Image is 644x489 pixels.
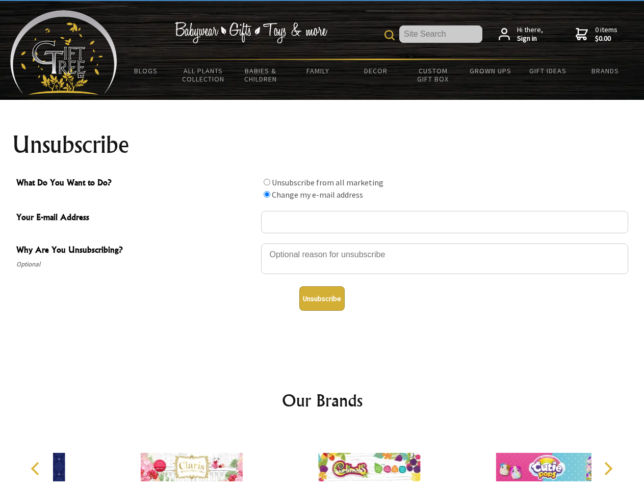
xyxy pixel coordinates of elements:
img: Babywear - Gifts - Toys & more [174,22,327,43]
a: Family [290,60,347,81]
span: Optional [16,258,256,270]
a: Hi there,Sign in [499,25,543,43]
input: Your E-mail Address [261,211,628,233]
img: Babyware - Gifts - Toys and more... [10,10,117,95]
a: Decor [347,60,404,81]
a: BLOGS [117,60,175,81]
strong: Sign in [517,34,543,43]
textarea: Why Are You Unsubscribing? [261,243,628,274]
img: product search [384,30,395,40]
a: Babies & Children [232,60,290,90]
a: Grown Ups [461,60,519,81]
button: Previous [25,457,48,480]
span: Why Are You Unsubscribing? [16,243,256,258]
a: Custom Gift Box [404,60,462,90]
label: Change my e-mail address [272,189,363,200]
a: 0 items$0.00 [576,25,617,43]
input: What Do You Want to Do? [264,191,270,198]
span: Hi there, [517,25,543,43]
label: Unsubscribe from all marketing [272,177,383,187]
h2: Our Brands [20,388,624,413]
input: What Do You Want to Do? [264,179,270,185]
span: 0 items [595,25,617,43]
button: Unsubscribe [299,286,345,311]
h1: Unsubscribe [12,132,632,157]
input: Site Search [399,25,482,43]
a: All Plants Collection [175,60,233,90]
a: Gift Ideas [519,60,577,81]
button: Next [597,457,619,480]
a: Brands [577,60,634,81]
span: Your E-mail Address [16,211,256,226]
strong: $0.00 [595,34,617,43]
span: What Do You Want to Do? [16,176,256,191]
